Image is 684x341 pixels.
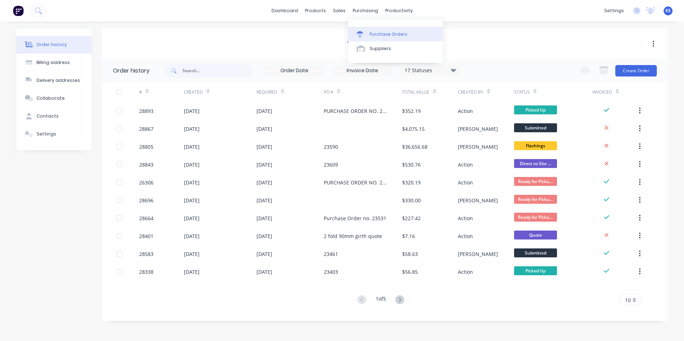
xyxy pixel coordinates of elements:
div: [DATE] [184,125,200,133]
div: Action [458,268,473,276]
div: $227.42 [402,214,421,222]
div: 28893 [139,107,153,115]
div: settings [601,5,627,16]
input: Search... [182,64,253,78]
div: 28843 [139,161,153,168]
div: PO # [324,82,402,102]
a: dashboard [268,5,302,16]
div: Required [256,82,324,102]
div: Purchase Order no. 23531 [324,214,386,222]
div: # [139,82,184,102]
div: 28867 [139,125,153,133]
div: 23461 [324,250,338,258]
div: sales [329,5,349,16]
button: Billing address [16,54,92,71]
div: [DATE] [256,107,272,115]
div: Invoiced [592,82,637,102]
span: KE [665,8,671,14]
span: Ready for Picku... [514,177,557,186]
img: Factory [13,5,24,16]
div: Created [184,89,203,95]
div: 1 of 5 [376,295,386,305]
div: 23609 [324,161,338,168]
div: purchasing [349,5,382,16]
div: productivity [382,5,416,16]
div: 28664 [139,214,153,222]
div: $7.16 [402,232,415,240]
div: [DATE] [184,268,200,276]
div: Waterfox Plumbing [347,40,423,48]
div: Required [256,89,277,95]
div: [DATE] [256,214,272,222]
div: PURCHASE ORDER NO. 23627 [324,107,388,115]
div: Action [458,107,473,115]
div: [DATE] [184,107,200,115]
div: Order history [36,41,67,48]
div: Purchase Orders [370,31,407,38]
div: [DATE] [256,125,272,133]
span: Quote [514,231,557,239]
div: products [302,5,329,16]
div: Billing address [36,59,70,66]
span: Submitted [514,248,557,257]
div: 23590 [324,143,338,150]
div: 17 Statuses [400,66,460,74]
div: 26306 [139,179,153,186]
div: $4,075.15 [402,125,425,133]
div: Collaborate [36,95,65,102]
div: Total Value [402,82,458,102]
div: 28696 [139,197,153,204]
div: Total Value [402,89,429,95]
button: Collaborate [16,89,92,107]
div: Status [514,82,592,102]
div: [DATE] [184,232,200,240]
div: [DATE] [184,250,200,258]
span: Ready for Picku... [514,195,557,204]
div: Created By [458,89,483,95]
button: Order history [16,36,92,54]
div: $56.85 [402,268,418,276]
div: Created [184,82,256,102]
div: Settings [36,131,56,137]
div: [DATE] [184,197,200,204]
div: [PERSON_NAME] [458,143,498,150]
div: 23403 [324,268,338,276]
div: [DATE] [184,214,200,222]
div: [DATE] [256,161,272,168]
div: 28805 [139,143,153,150]
div: 28338 [139,268,153,276]
div: Action [458,232,473,240]
div: Action [458,161,473,168]
div: [DATE] [256,179,272,186]
div: [PERSON_NAME] [458,125,498,133]
div: [DATE] [184,179,200,186]
div: Status [514,89,530,95]
div: [DATE] [256,250,272,258]
a: Purchase Orders [348,27,443,41]
button: Delivery addresses [16,71,92,89]
div: $320.19 [402,179,421,186]
div: PO # [324,89,333,95]
div: 28401 [139,232,153,240]
span: Picked Up [514,105,557,114]
div: PURCHASE ORDER NO. 23588 [324,179,388,186]
div: Delivery addresses [36,77,80,84]
div: [PERSON_NAME] [458,197,498,204]
div: # [139,89,142,95]
a: Suppliers [348,41,443,56]
div: Invoiced [592,89,612,95]
div: $530.76 [402,161,421,168]
div: $352.19 [402,107,421,115]
input: Order Date [264,65,324,76]
div: Order history [113,66,150,75]
div: [DATE] [184,143,200,150]
div: Suppliers [370,45,391,52]
div: Action [458,214,473,222]
div: [PERSON_NAME] [458,250,498,258]
span: 10 [625,296,631,304]
div: [DATE] [256,268,272,276]
span: Submitted [514,123,557,132]
div: $330.00 [402,197,421,204]
div: [DATE] [256,143,272,150]
span: Ready for Picku... [514,213,557,222]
